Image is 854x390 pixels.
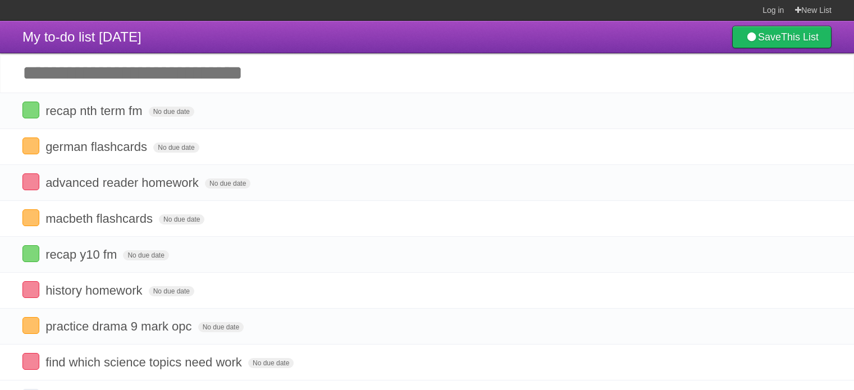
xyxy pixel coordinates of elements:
[22,353,39,370] label: Done
[22,173,39,190] label: Done
[198,322,244,332] span: No due date
[732,26,832,48] a: SaveThis List
[45,212,156,226] span: macbeth flashcards
[45,355,245,369] span: find which science topics need work
[45,283,145,297] span: history homework
[22,102,39,118] label: Done
[45,247,120,261] span: recap y10 fm
[22,317,39,334] label: Done
[45,104,145,118] span: recap nth term fm
[781,31,819,43] b: This List
[153,143,199,153] span: No due date
[149,107,194,117] span: No due date
[123,250,168,260] span: No due date
[22,29,141,44] span: My to-do list [DATE]
[45,140,150,154] span: german flashcards
[159,214,204,224] span: No due date
[248,358,294,368] span: No due date
[45,319,194,333] span: practice drama 9 mark opc
[149,286,194,296] span: No due date
[45,176,202,190] span: advanced reader homework
[205,178,250,189] span: No due date
[22,245,39,262] label: Done
[22,281,39,298] label: Done
[22,209,39,226] label: Done
[22,137,39,154] label: Done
